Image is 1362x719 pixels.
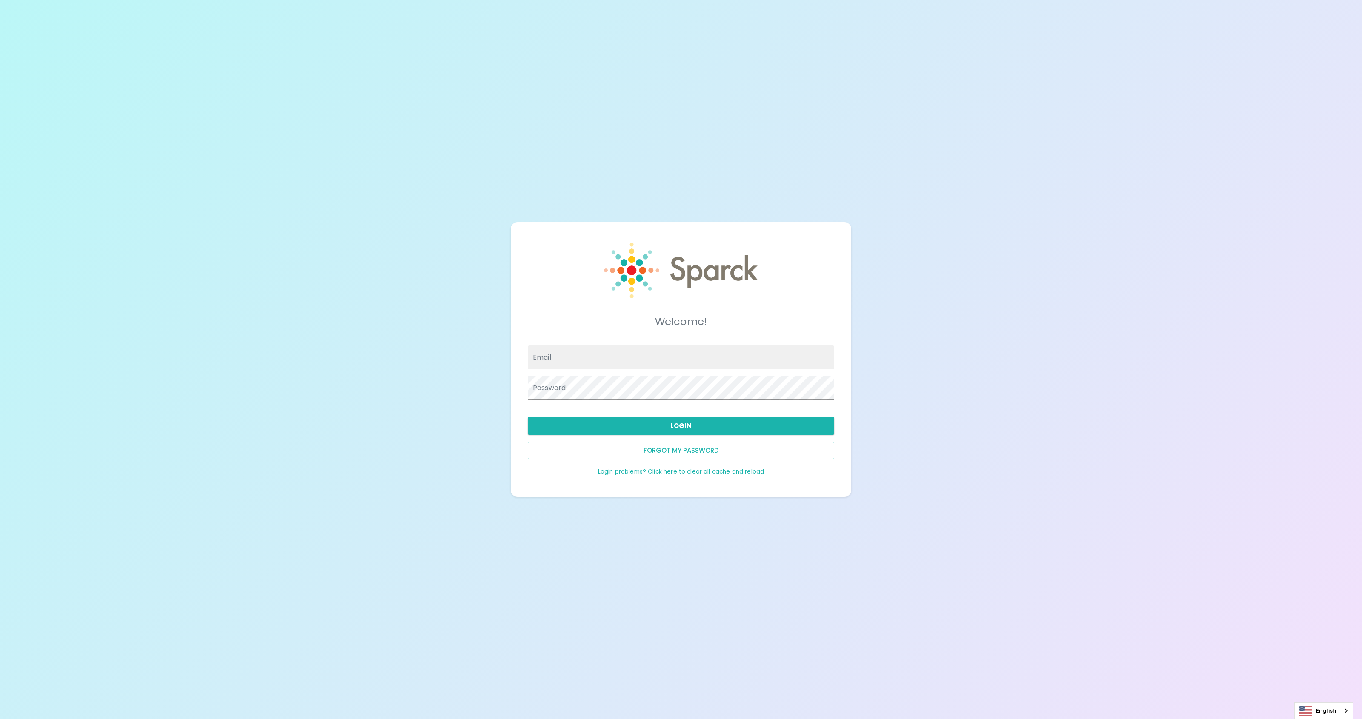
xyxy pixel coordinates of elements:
div: Language [1294,702,1353,719]
aside: Language selected: English [1294,702,1353,719]
h5: Welcome! [528,315,834,328]
img: Sparck logo [604,243,758,298]
button: Login [528,417,834,435]
a: English [1295,703,1353,719]
a: Login problems? Click here to clear all cache and reload [598,468,764,476]
button: Forgot my password [528,442,834,459]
